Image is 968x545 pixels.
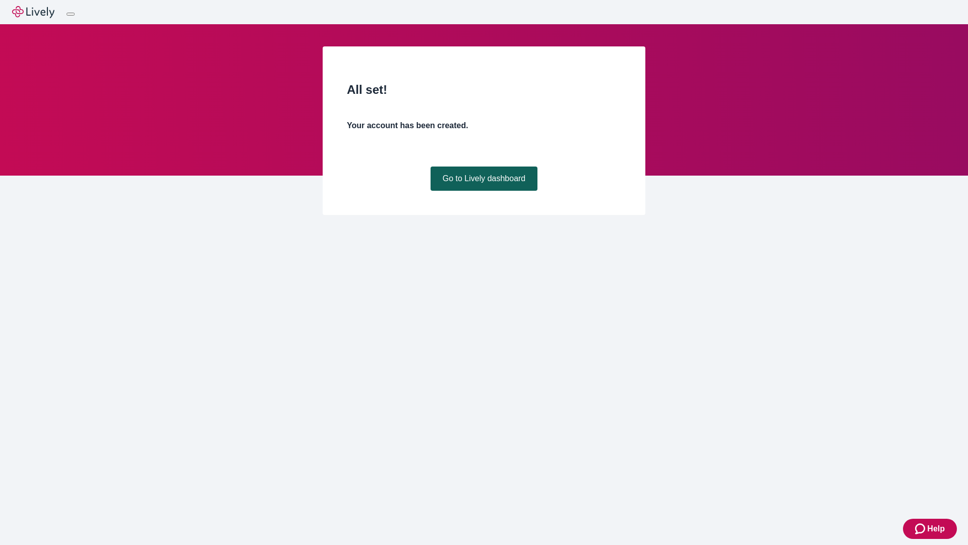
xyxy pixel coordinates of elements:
h4: Your account has been created. [347,120,621,132]
button: Log out [67,13,75,16]
button: Zendesk support iconHelp [903,519,957,539]
svg: Zendesk support icon [915,523,927,535]
span: Help [927,523,945,535]
img: Lively [12,6,54,18]
a: Go to Lively dashboard [431,167,538,191]
h2: All set! [347,81,621,99]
